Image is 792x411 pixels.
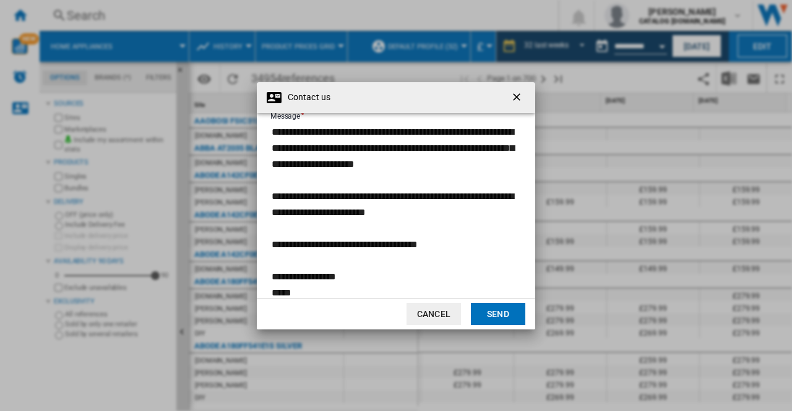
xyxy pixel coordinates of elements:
[506,85,530,110] button: getI18NText('BUTTONS.CLOSE_DIALOG')
[282,91,330,104] h4: Contact us
[407,303,461,325] button: Cancel
[257,82,535,329] md-dialog: Contact us ...
[471,303,525,325] button: Send
[510,91,525,106] ng-md-icon: getI18NText('BUTTONS.CLOSE_DIALOG')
